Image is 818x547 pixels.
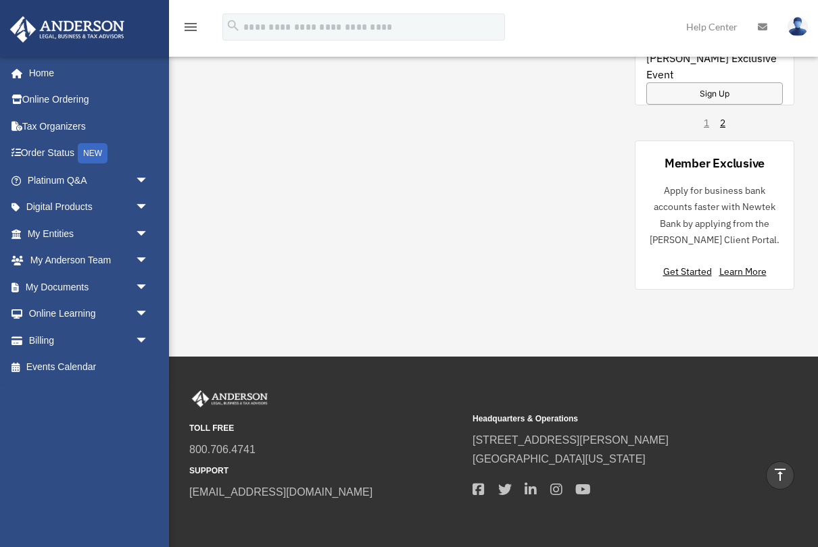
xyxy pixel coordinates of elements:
[9,167,169,194] a: Platinum Q&Aarrow_drop_down
[135,220,162,248] span: arrow_drop_down
[9,327,169,354] a: Billingarrow_drop_down
[646,50,783,82] span: [PERSON_NAME] Exclusive Event
[135,273,162,301] span: arrow_drop_down
[189,390,270,408] img: Anderson Advisors Platinum Portal
[473,434,669,446] a: [STREET_ADDRESS][PERSON_NAME]
[9,247,169,274] a: My Anderson Teamarrow_drop_down
[135,247,162,275] span: arrow_drop_down
[9,220,169,247] a: My Entitiesarrow_drop_down
[9,354,169,381] a: Events Calendar
[9,86,169,113] a: Online Ordering
[766,461,794,490] a: vertical_align_top
[189,444,256,455] a: 800.706.4741
[772,467,788,483] i: vertical_align_top
[9,59,162,86] a: Home
[720,116,725,130] a: 2
[189,486,372,498] a: [EMAIL_ADDRESS][DOMAIN_NAME]
[135,194,162,222] span: arrow_drop_down
[78,143,107,163] div: NEW
[9,140,169,167] a: Order StatusNEW
[665,155,765,172] div: Member Exclusive
[9,273,169,301] a: My Documentsarrow_drop_down
[9,113,169,140] a: Tax Organizers
[183,24,199,35] a: menu
[663,265,717,278] a: Get Started
[135,167,162,194] span: arrow_drop_down
[189,421,463,436] small: TOLL FREE
[646,82,783,105] a: Sign Up
[788,17,808,36] img: User Pic
[9,301,169,328] a: Online Learningarrow_drop_down
[6,16,128,43] img: Anderson Advisors Platinum Portal
[646,182,783,249] p: Apply for business bank accounts faster with Newtek Bank by applying from the [PERSON_NAME] Clien...
[719,265,767,278] a: Learn More
[135,327,162,355] span: arrow_drop_down
[473,412,746,426] small: Headquarters & Operations
[9,194,169,221] a: Digital Productsarrow_drop_down
[189,464,463,478] small: SUPPORT
[473,453,646,465] a: [GEOGRAPHIC_DATA][US_STATE]
[226,18,241,33] i: search
[135,301,162,328] span: arrow_drop_down
[183,19,199,35] i: menu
